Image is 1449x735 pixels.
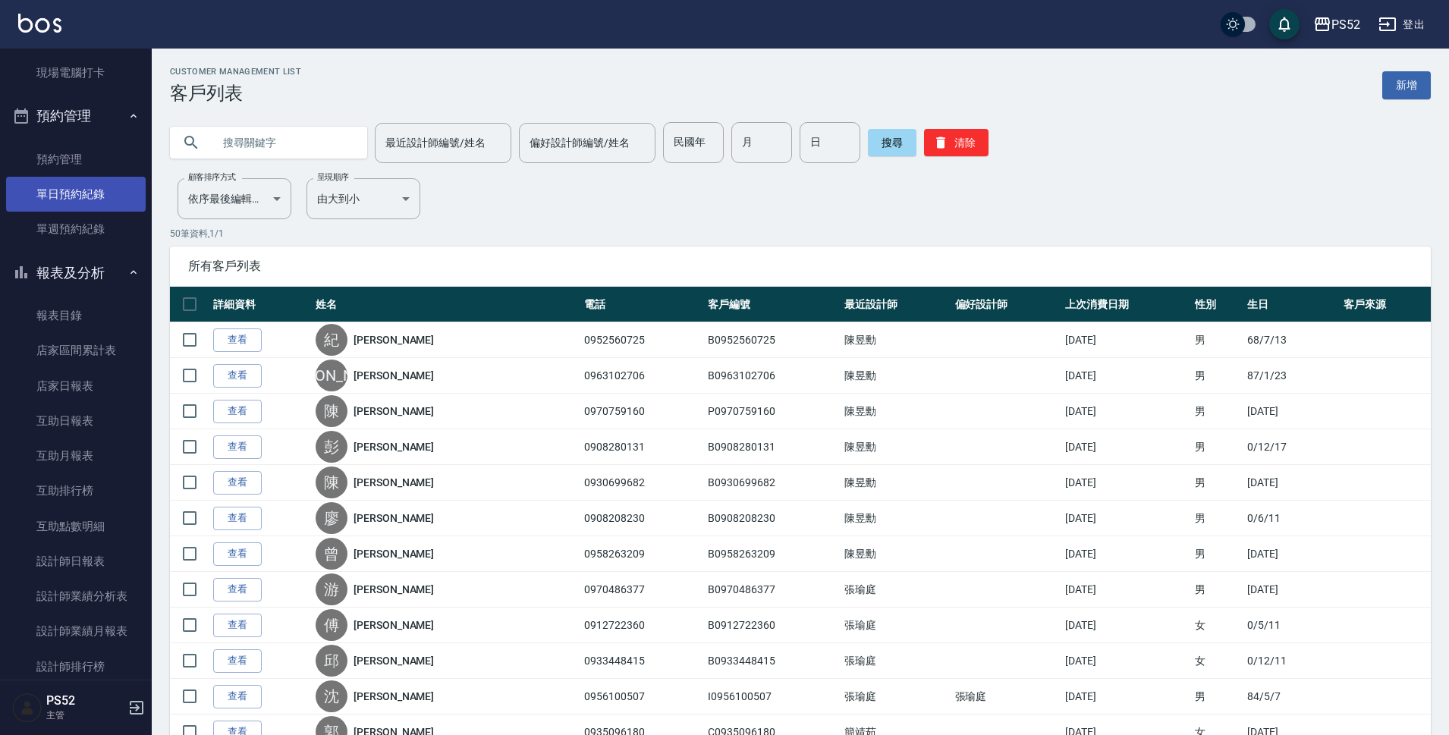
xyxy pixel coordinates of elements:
td: 0/5/11 [1243,608,1340,643]
td: 男 [1191,536,1243,572]
td: 0912722360 [580,608,704,643]
td: 0930699682 [580,465,704,501]
div: 曾 [316,538,347,570]
div: 由大到小 [306,178,420,219]
td: [DATE] [1061,679,1191,715]
td: B0958263209 [704,536,841,572]
th: 上次消費日期 [1061,287,1191,322]
td: B0908208230 [704,501,841,536]
td: B0970486377 [704,572,841,608]
td: B0933448415 [704,643,841,679]
td: 女 [1191,643,1243,679]
td: B0963102706 [704,358,841,394]
button: 清除 [924,129,989,156]
a: 查看 [213,685,262,708]
td: 男 [1191,394,1243,429]
a: 查看 [213,507,262,530]
a: [PERSON_NAME] [354,475,434,490]
td: [DATE] [1061,394,1191,429]
td: 張瑜庭 [841,643,951,679]
a: [PERSON_NAME] [354,653,434,668]
button: 預約管理 [6,96,146,136]
div: PS52 [1331,15,1360,34]
td: I0956100507 [704,679,841,715]
td: 0970486377 [580,572,704,608]
a: 查看 [213,400,262,423]
a: 店家區間累計表 [6,333,146,368]
td: [DATE] [1061,322,1191,358]
th: 詳細資料 [209,287,312,322]
td: 0963102706 [580,358,704,394]
a: 店家日報表 [6,369,146,404]
div: 彭 [316,431,347,463]
td: 0970759160 [580,394,704,429]
td: 0956100507 [580,679,704,715]
a: 互助點數明細 [6,509,146,544]
td: 陳昱勳 [841,536,951,572]
td: 0/12/11 [1243,643,1340,679]
div: 游 [316,573,347,605]
td: 0908208230 [580,501,704,536]
th: 電話 [580,287,704,322]
th: 客戶編號 [704,287,841,322]
div: 廖 [316,502,347,534]
div: 邱 [316,645,347,677]
td: 陳昱勳 [841,465,951,501]
td: [DATE] [1243,572,1340,608]
a: 設計師日報表 [6,544,146,579]
td: 陳昱勳 [841,429,951,465]
a: 互助日報表 [6,404,146,438]
p: 主管 [46,708,124,722]
a: [PERSON_NAME] [354,368,434,383]
button: save [1269,9,1300,39]
div: 陳 [316,395,347,427]
td: 陳昱勳 [841,501,951,536]
div: 陳 [316,466,347,498]
a: 查看 [213,328,262,352]
h3: 客戶列表 [170,83,301,104]
a: 預約管理 [6,142,146,177]
a: [PERSON_NAME] [354,689,434,704]
td: [DATE] [1061,536,1191,572]
td: [DATE] [1061,608,1191,643]
td: [DATE] [1061,465,1191,501]
a: 單日預約紀錄 [6,177,146,212]
td: B0912722360 [704,608,841,643]
img: Logo [18,14,61,33]
td: B0930699682 [704,465,841,501]
a: 報表目錄 [6,298,146,333]
td: B0908280131 [704,429,841,465]
td: [DATE] [1061,358,1191,394]
td: 0958263209 [580,536,704,572]
td: 女 [1191,608,1243,643]
button: 搜尋 [868,129,916,156]
a: 設計師業績分析表 [6,579,146,614]
a: 互助月報表 [6,438,146,473]
td: B0952560725 [704,322,841,358]
a: 單週預約紀錄 [6,212,146,247]
span: 所有客戶列表 [188,259,1413,274]
label: 呈現順序 [317,171,349,183]
td: 陳昱勳 [841,322,951,358]
a: 現場電腦打卡 [6,55,146,90]
th: 性別 [1191,287,1243,322]
a: 查看 [213,578,262,602]
td: 張瑜庭 [951,679,1061,715]
td: 0933448415 [580,643,704,679]
td: [DATE] [1061,572,1191,608]
td: 張瑜庭 [841,608,951,643]
a: 查看 [213,435,262,459]
div: 依序最後編輯時間 [178,178,291,219]
a: 新增 [1382,71,1431,99]
td: 87/1/23 [1243,358,1340,394]
a: 查看 [213,542,262,566]
td: 男 [1191,429,1243,465]
td: 陳昱勳 [841,394,951,429]
button: 報表及分析 [6,253,146,293]
a: [PERSON_NAME] [354,617,434,633]
a: [PERSON_NAME] [354,439,434,454]
th: 姓名 [312,287,580,322]
a: 查看 [213,364,262,388]
td: 0908280131 [580,429,704,465]
a: 查看 [213,471,262,495]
